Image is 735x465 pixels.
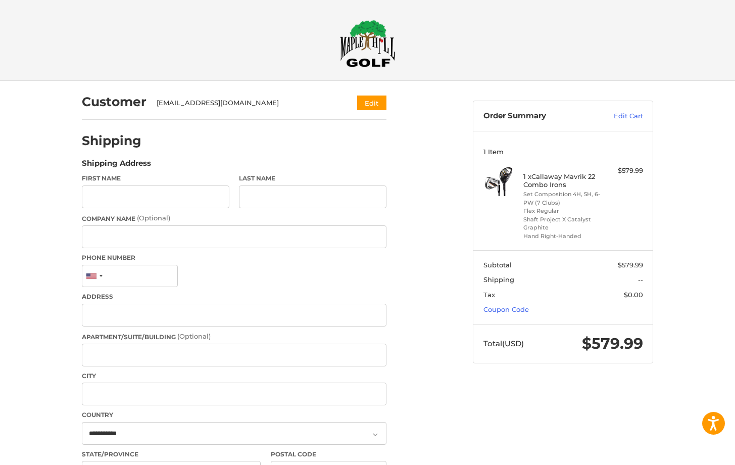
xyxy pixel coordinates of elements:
h2: Shipping [82,133,141,149]
label: First Name [82,174,229,183]
span: $579.99 [618,261,643,269]
span: $0.00 [624,291,643,299]
li: Flex Regular [523,207,601,215]
span: Tax [483,291,495,299]
div: United States: +1 [82,265,106,287]
h3: Order Summary [483,111,592,121]
legend: Shipping Address [82,158,151,174]
span: Subtotal [483,261,512,269]
span: -- [638,275,643,284]
label: Apartment/Suite/Building [82,332,386,342]
label: Address [82,292,386,301]
img: Maple Hill Golf [340,20,396,67]
a: Edit Cart [592,111,643,121]
div: [EMAIL_ADDRESS][DOMAIN_NAME] [157,98,338,108]
small: (Optional) [177,332,211,340]
label: Phone Number [82,253,386,262]
a: Coupon Code [483,305,529,313]
li: Shaft Project X Catalyst Graphite [523,215,601,232]
button: Edit [357,96,386,110]
h3: 1 Item [483,148,643,156]
label: Last Name [239,174,386,183]
label: Country [82,410,386,420]
div: $579.99 [603,166,643,176]
small: (Optional) [137,214,170,222]
span: $579.99 [582,334,643,353]
li: Hand Right-Handed [523,232,601,241]
span: Shipping [483,275,514,284]
span: Total (USD) [483,339,524,348]
label: City [82,371,386,381]
label: Company Name [82,213,386,223]
h4: 1 x Callaway Mavrik 22 Combo Irons [523,172,601,189]
label: State/Province [82,450,261,459]
li: Set Composition 4H, 5H, 6-PW (7 Clubs) [523,190,601,207]
label: Postal Code [271,450,387,459]
h2: Customer [82,94,146,110]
